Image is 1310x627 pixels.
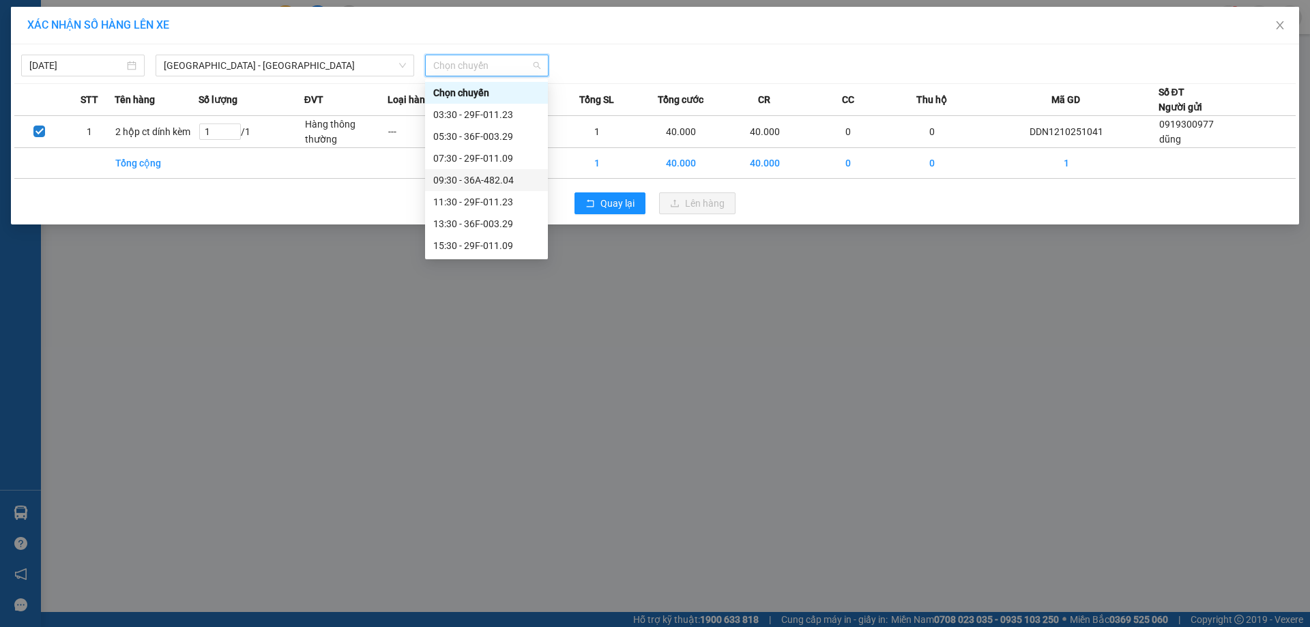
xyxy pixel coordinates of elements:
[398,61,407,70] span: down
[890,116,974,148] td: 0
[916,92,947,107] span: Thu hộ
[758,92,770,107] span: CR
[115,116,199,148] td: 2 hộp ct dính kèm
[115,148,199,179] td: Tổng cộng
[890,148,974,179] td: 0
[433,107,540,122] div: 03:30 - 29F-011.23
[658,92,703,107] span: Tổng cước
[27,18,169,31] span: XÁC NHẬN SỐ HÀNG LÊN XE
[199,116,304,148] td: / 1
[433,129,540,144] div: 05:30 - 36F-003.29
[433,173,540,188] div: 09:30 - 36A-482.04
[555,148,639,179] td: 1
[1159,119,1214,130] span: 0919300977
[806,148,890,179] td: 0
[115,92,155,107] span: Tên hàng
[65,116,115,148] td: 1
[12,90,89,111] strong: Hotline : 0889 23 23 23
[974,116,1159,148] td: DDN1210251041
[425,82,548,104] div: Chọn chuyến
[1159,134,1181,145] span: dũng
[199,92,237,107] span: Số lượng
[806,116,890,148] td: 0
[1159,85,1202,115] div: Số ĐT Người gửi
[579,92,614,107] span: Tổng SL
[659,192,736,214] button: uploadLên hàng
[388,116,471,148] td: ---
[433,151,540,166] div: 07:30 - 29F-011.09
[1275,20,1285,31] span: close
[1261,7,1299,45] button: Close
[974,148,1159,179] td: 1
[433,238,540,253] div: 15:30 - 29F-011.09
[433,55,540,76] span: Chọn chuyến
[639,116,723,148] td: 40.000
[600,196,635,211] span: Quay lại
[81,92,98,107] span: STT
[388,92,431,107] span: Loại hàng
[555,116,639,148] td: 1
[304,116,388,148] td: Hàng thông thường
[29,58,124,73] input: 12/10/2025
[16,58,85,87] strong: PHIẾU GỬI HÀNG
[639,148,723,179] td: 40.000
[1051,92,1080,107] span: Mã GD
[433,194,540,209] div: 11:30 - 29F-011.23
[723,116,806,148] td: 40.000
[14,11,87,55] strong: CÔNG TY TNHH VĨNH QUANG
[433,85,540,100] div: Chọn chuyến
[433,216,540,231] div: 13:30 - 36F-003.29
[574,192,645,214] button: rollbackQuay lại
[164,55,406,76] span: Thanh Hóa - Hà Nội
[842,92,854,107] span: CC
[723,148,806,179] td: 40.000
[585,199,595,209] span: rollback
[304,92,323,107] span: ĐVT
[93,55,211,73] span: DDN1210251041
